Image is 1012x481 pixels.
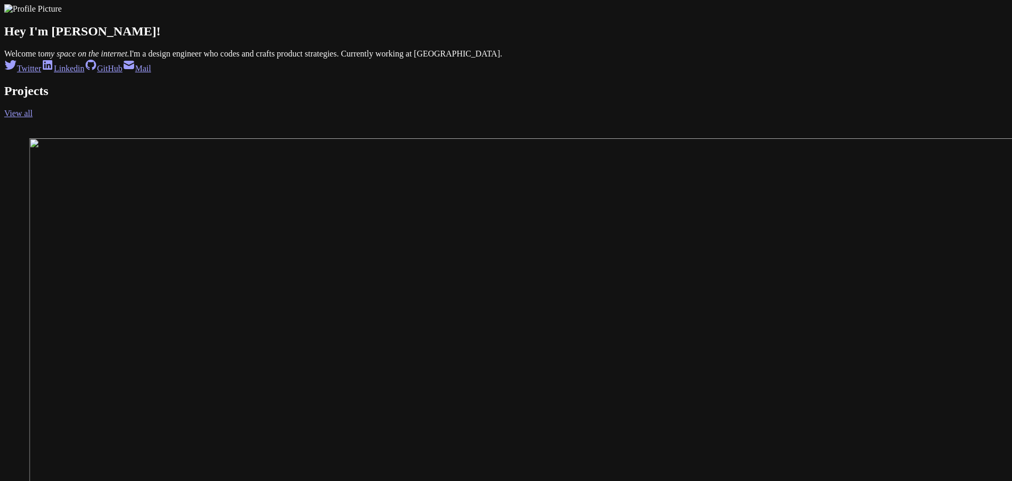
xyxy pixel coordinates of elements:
[85,64,123,73] a: GitHub
[41,64,85,73] a: Linkedin
[123,64,151,73] a: Mail
[4,4,62,14] img: Profile Picture
[4,64,41,73] a: Twitter
[4,49,502,58] span: Welcome to I'm a design engineer who codes and crafts product strategies. Currently working at [G...
[4,24,1008,39] h1: Hey I'm [PERSON_NAME]!
[4,109,33,118] a: View all
[44,49,129,58] em: my space on the internet.
[4,84,1008,98] h2: Projects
